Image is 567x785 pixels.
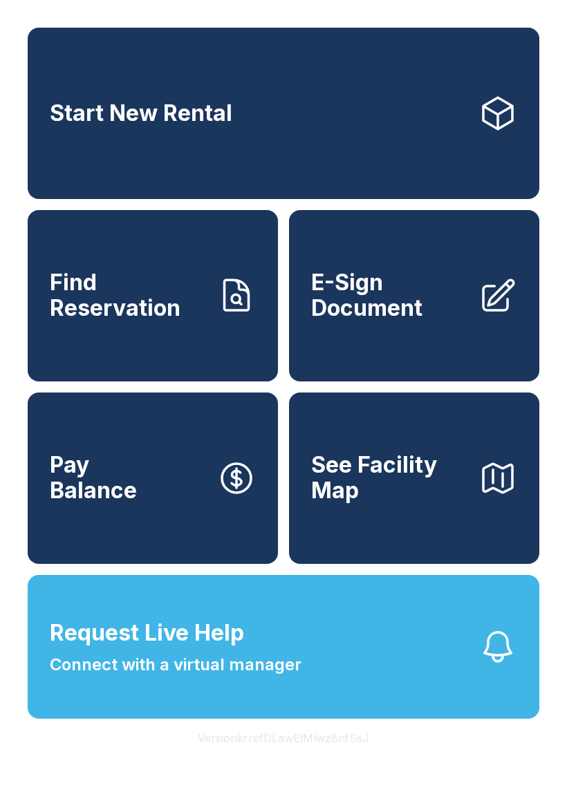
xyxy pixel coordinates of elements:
button: VersionkrrefDLawElMlwz8nfSsJ [187,719,380,757]
span: Find Reservation [50,270,206,321]
span: Pay Balance [50,453,137,503]
span: Request Live Help [50,616,244,650]
span: Connect with a virtual manager [50,652,301,677]
a: Find Reservation [28,210,278,381]
button: Request Live HelpConnect with a virtual manager [28,575,539,719]
span: E-Sign Document [311,270,467,321]
button: PayBalance [28,392,278,564]
span: See Facility Map [311,453,467,503]
a: Start New Rental [28,28,539,199]
a: E-Sign Document [289,210,539,381]
span: Start New Rental [50,101,232,126]
button: See Facility Map [289,392,539,564]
